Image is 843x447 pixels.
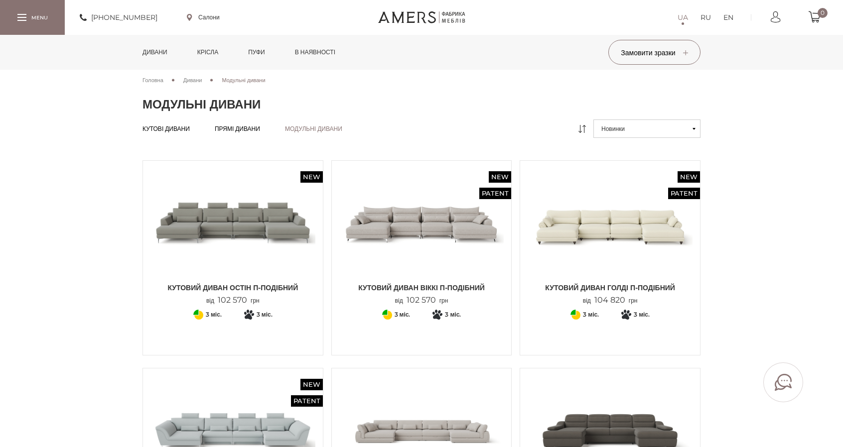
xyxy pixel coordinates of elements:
span: Кутовий диван ВІККІ П-подібний [339,283,504,293]
span: 3 міс. [206,309,222,321]
a: New Patent Кутовий диван ВІККІ П-подібний Кутовий диван ВІККІ П-подібний від102 570грн [339,168,504,305]
span: 3 міс. [395,309,411,321]
span: 102 570 [403,295,439,305]
a: Прямі дивани [215,125,260,133]
span: Кутовий диван ОСТІН П-подібний [150,283,315,293]
a: New Кутовий диван ОСТІН П-подібний Кутовий диван ОСТІН П-подібний Кутовий диван ОСТІН П-подібний ... [150,168,315,305]
a: Пуфи [241,35,273,70]
a: Дивани [135,35,175,70]
span: 102 570 [214,295,251,305]
span: Patent [291,395,323,407]
span: Замовити зразки [621,48,688,57]
a: Дивани [183,76,202,85]
a: EN [723,11,733,23]
img: Кутовий диван ГОЛДІ П-подібний [528,168,693,278]
a: Крісла [190,35,226,70]
button: Замовити зразки [608,40,701,65]
span: Patent [668,188,700,199]
span: New [489,171,511,183]
a: Головна [142,76,163,85]
span: 3 міс. [583,309,599,321]
button: Новинки [593,119,701,138]
span: 3 міс. [634,309,650,321]
p: від грн [206,296,260,305]
span: 0 [818,8,828,18]
span: Дивани [183,77,202,84]
span: New [300,171,323,183]
a: New Patent Кутовий диван ГОЛДІ П-подібний Кутовий диван ГОЛДІ П-подібний від104 820грн [528,168,693,305]
span: 3 міс. [257,309,273,321]
p: від грн [395,296,448,305]
span: New [300,379,323,390]
a: RU [701,11,711,23]
span: New [678,171,700,183]
span: Кутовий диван ГОЛДІ П-подібний [528,283,693,293]
p: від грн [583,296,638,305]
a: Кутові дивани [142,125,190,133]
a: UA [678,11,688,23]
a: в наявності [287,35,343,70]
img: Кутовий диван ВІККІ П-подібний [339,168,504,278]
span: 3 міс. [445,309,461,321]
span: Головна [142,77,163,84]
a: Салони [187,13,220,22]
span: 104 820 [591,295,629,305]
h1: Модульні дивани [142,97,701,112]
span: Patent [479,188,511,199]
a: [PHONE_NUMBER] [80,11,157,23]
